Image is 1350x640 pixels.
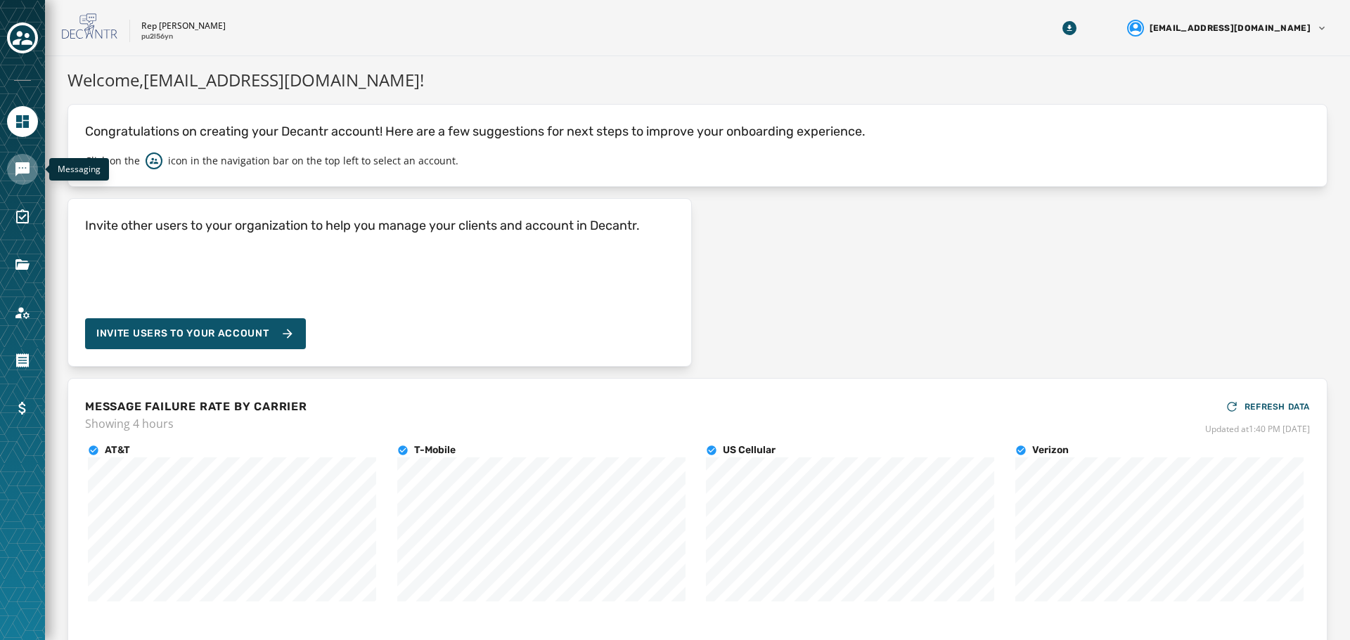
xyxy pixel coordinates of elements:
[85,122,1310,141] p: Congratulations on creating your Decantr account! Here are a few suggestions for next steps to im...
[85,415,307,432] span: Showing 4 hours
[7,393,38,424] a: Navigate to Billing
[49,158,109,181] div: Messaging
[7,297,38,328] a: Navigate to Account
[7,202,38,233] a: Navigate to Surveys
[7,249,38,280] a: Navigate to Files
[85,154,140,168] p: Click on the
[7,22,38,53] button: Toggle account select drawer
[414,443,456,457] h4: T-Mobile
[7,106,38,137] a: Navigate to Home
[1150,22,1311,34] span: [EMAIL_ADDRESS][DOMAIN_NAME]
[7,345,38,376] a: Navigate to Orders
[67,67,1327,93] h1: Welcome, [EMAIL_ADDRESS][DOMAIN_NAME] !
[168,154,458,168] p: icon in the navigation bar on the top left to select an account.
[1245,401,1310,412] span: REFRESH DATA
[141,32,173,42] p: pu2l56yn
[85,216,640,235] h4: Invite other users to your organization to help you manage your clients and account in Decantr.
[1057,15,1082,41] button: Download Menu
[1205,424,1310,435] span: Updated at 1:40 PM [DATE]
[105,443,130,457] h4: AT&T
[1032,443,1069,457] h4: Verizon
[85,318,306,349] button: Invite Users to your account
[1121,14,1333,42] button: User settings
[141,20,226,32] p: Rep [PERSON_NAME]
[96,327,269,341] span: Invite Users to your account
[1225,396,1310,418] button: REFRESH DATA
[723,443,776,457] h4: US Cellular
[85,398,307,415] h4: MESSAGE FAILURE RATE BY CARRIER
[7,154,38,185] a: Navigate to Messaging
